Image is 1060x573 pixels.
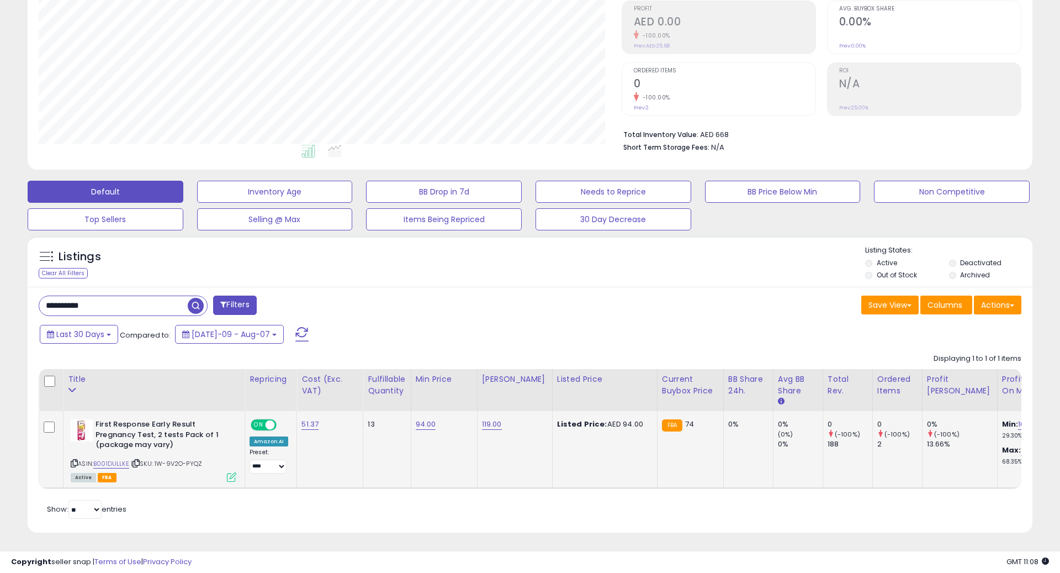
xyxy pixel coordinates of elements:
[536,208,691,230] button: 30 Day Decrease
[250,449,288,474] div: Preset:
[634,15,815,30] h2: AED 0.00
[778,430,793,439] small: (0%)
[877,258,897,267] label: Active
[416,419,436,430] a: 94.00
[934,354,1021,364] div: Displaying 1 to 1 of 1 items
[94,556,141,567] a: Terms of Use
[861,296,919,314] button: Save View
[778,439,823,449] div: 0%
[828,419,872,429] div: 0
[56,329,104,340] span: Last 30 Days
[71,419,236,481] div: ASIN:
[839,77,1021,92] h2: N/A
[728,419,765,429] div: 0%
[974,296,1021,314] button: Actions
[877,270,917,280] label: Out of Stock
[1002,445,1021,455] b: Max:
[59,249,101,265] h5: Listings
[705,181,861,203] button: BB Price Below Min
[927,419,997,429] div: 0%
[623,143,709,152] b: Short Term Storage Fees:
[639,31,670,40] small: -100.00%
[1021,445,1041,456] a: 30.98
[839,15,1021,30] h2: 0.00%
[960,258,1001,267] label: Deactivated
[711,142,724,153] span: N/A
[71,473,96,482] span: All listings currently available for purchase on Amazon
[98,473,116,482] span: FBA
[68,374,240,385] div: Title
[250,437,288,446] div: Amazon AI
[93,459,129,469] a: B001DULLKE
[927,439,997,449] div: 13.66%
[301,419,319,430] a: 51.37
[131,459,202,468] span: | SKU: 1W-9V2O-PYQZ
[250,374,292,385] div: Repricing
[482,419,502,430] a: 119.00
[366,208,522,230] button: Items Being Repriced
[39,268,88,278] div: Clear All Filters
[11,557,192,567] div: seller snap | |
[877,374,918,397] div: Ordered Items
[275,420,293,430] span: OFF
[839,6,1021,12] span: Avg. Buybox Share
[536,181,691,203] button: Needs to Reprice
[1018,419,1036,430] a: 16.82
[839,68,1021,74] span: ROI
[778,419,823,429] div: 0%
[366,181,522,203] button: BB Drop in 7d
[877,419,922,429] div: 0
[662,374,719,397] div: Current Buybox Price
[175,325,284,344] button: [DATE]-09 - Aug-07
[47,504,126,514] span: Show: entries
[482,374,548,385] div: [PERSON_NAME]
[927,374,993,397] div: Profit [PERSON_NAME]
[639,93,670,102] small: -100.00%
[28,208,183,230] button: Top Sellers
[778,397,785,407] small: Avg BB Share.
[40,325,118,344] button: Last 30 Days
[634,77,815,92] h2: 0
[197,181,353,203] button: Inventory Age
[1002,419,1019,429] b: Min:
[416,374,473,385] div: Min Price
[865,245,1032,256] p: Listing States:
[11,556,51,567] strong: Copyright
[634,104,649,111] small: Prev: 2
[213,296,256,315] button: Filters
[928,299,962,311] span: Columns
[934,430,960,439] small: (-100%)
[634,68,815,74] span: Ordered Items
[877,439,922,449] div: 2
[874,181,1030,203] button: Non Competitive
[634,43,670,49] small: Prev: AED 25.68
[28,181,183,203] button: Default
[960,270,990,280] label: Archived
[192,329,270,340] span: [DATE]-09 - Aug-07
[252,420,266,430] span: ON
[557,374,653,385] div: Listed Price
[623,127,1013,140] li: AED 668
[778,374,818,397] div: Avg BB Share
[143,556,192,567] a: Privacy Policy
[839,104,868,111] small: Prev: 25.00%
[96,419,230,453] b: First Response Early Result Pregnancy Test, 2 tests Pack of 1 (package may vary)
[685,419,694,429] span: 74
[884,430,910,439] small: (-100%)
[623,130,698,139] b: Total Inventory Value:
[557,419,607,429] b: Listed Price:
[839,43,866,49] small: Prev: 0.00%
[120,330,171,340] span: Compared to:
[368,419,402,429] div: 13
[728,374,768,397] div: BB Share 24h.
[557,419,649,429] div: AED 94.00
[662,419,682,432] small: FBA
[920,296,972,314] button: Columns
[301,374,358,397] div: Cost (Exc. VAT)
[828,439,872,449] div: 188
[835,430,860,439] small: (-100%)
[197,208,353,230] button: Selling @ Max
[1006,556,1049,567] span: 2025-09-7 11:08 GMT
[71,419,93,441] img: 41Xt9ZX2aNL._SL40_.jpg
[828,374,868,397] div: Total Rev.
